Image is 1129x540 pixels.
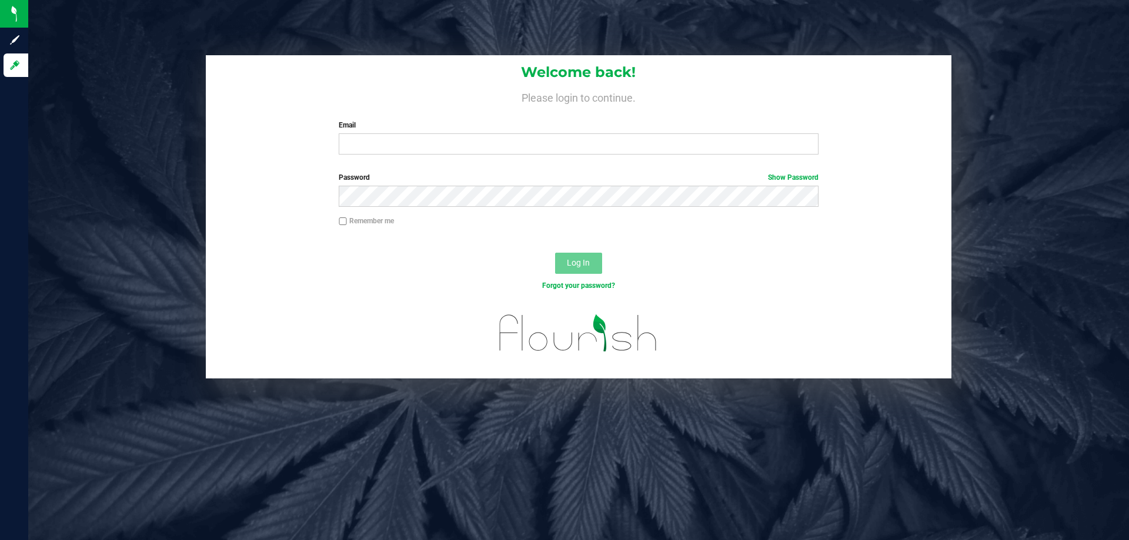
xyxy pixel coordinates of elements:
[206,65,951,80] h1: Welcome back!
[9,34,21,46] inline-svg: Sign up
[9,59,21,71] inline-svg: Log in
[339,120,818,130] label: Email
[339,217,347,226] input: Remember me
[542,281,615,290] a: Forgot your password?
[485,303,672,363] img: flourish_logo.svg
[567,258,590,267] span: Log In
[339,173,370,182] span: Password
[768,173,819,182] a: Show Password
[555,253,602,274] button: Log In
[339,216,394,226] label: Remember me
[206,89,951,103] h4: Please login to continue.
